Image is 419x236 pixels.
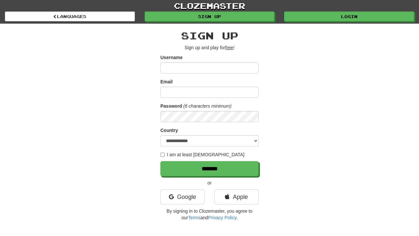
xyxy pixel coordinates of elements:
a: Privacy Policy [208,215,236,220]
label: I am at least [DEMOGRAPHIC_DATA] [160,151,245,158]
label: Country [160,127,178,134]
label: Password [160,103,182,109]
u: free [225,45,233,50]
a: Terms [188,215,200,220]
label: Email [160,78,173,85]
p: or [160,180,259,186]
a: Apple [214,189,259,204]
em: (6 characters minimum) [183,103,231,109]
input: I am at least [DEMOGRAPHIC_DATA] [160,153,165,157]
p: By signing in to Clozemaster, you agree to our and . [160,208,259,221]
p: Sign up and play for ! [160,44,259,51]
label: Username [160,54,183,61]
a: Languages [5,11,135,21]
h2: Sign up [160,30,259,41]
a: Google [160,189,205,204]
a: Sign up [145,11,275,21]
a: Login [284,11,414,21]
